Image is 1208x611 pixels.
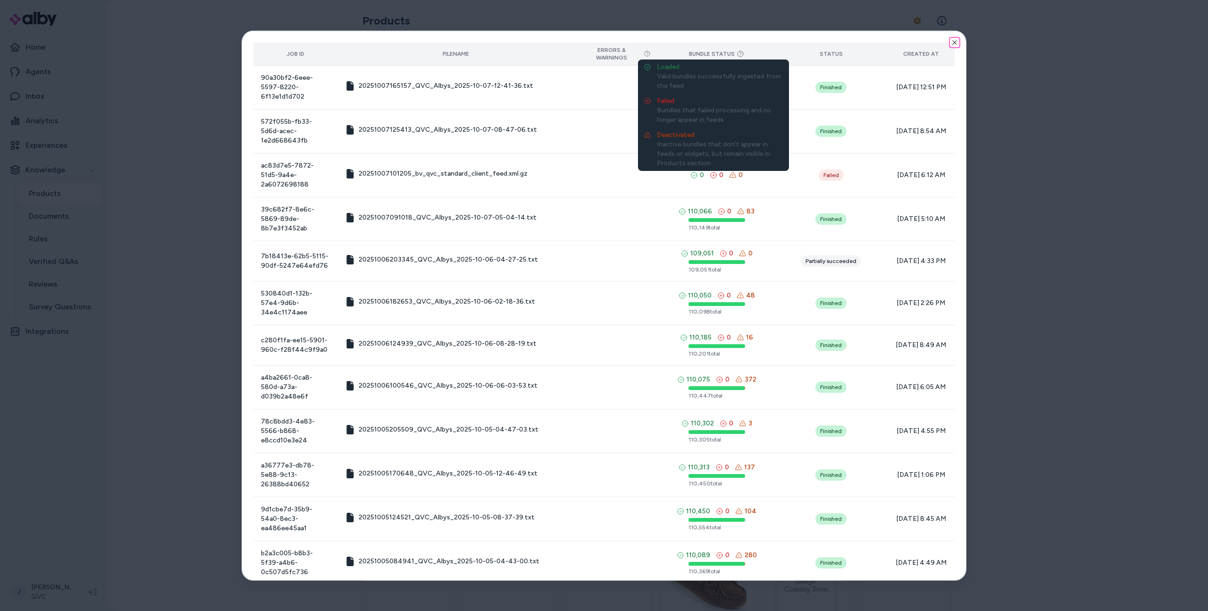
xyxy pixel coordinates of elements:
span: 110,302 [691,418,714,428]
button: Failed [819,169,844,180]
span: 20251007125413_QVC_Albys_2025-10-07-08-47-06.txt [359,125,537,134]
td: a36777e3-db78-5e88-9c13-26388bd40652 [253,453,338,497]
span: 83 [747,206,755,216]
div: Status [782,50,880,57]
div: 110,305 total [688,435,745,443]
div: 110,369 total [688,567,745,575]
td: a4ba2661-0ca8-580d-a73a-d039b2a48e6f [253,365,338,409]
button: 20251006182653_QVC_Albys_2025-10-06-02-18-36.txt [345,297,535,306]
div: Finished [815,381,847,392]
span: 20251006182653_QVC_Albys_2025-10-06-02-18-36.txt [359,297,535,306]
span: 48 [746,290,755,300]
button: 20251006100546_QVC_Albys_2025-10-06-06-03-53.txt [345,381,537,390]
td: 9d1cbe7d-35b9-54a0-8ec3-ea486ee45aa1 [253,497,338,541]
span: [DATE] 1:06 PM [895,470,947,479]
button: 20251005170648_QVC_Albys_2025-10-05-12-46-49.txt [345,468,537,478]
span: 110,185 [689,332,712,342]
button: 20251006203345_QVC_Albys_2025-10-06-04-27-25.txt [345,255,538,264]
div: Loaded [657,62,783,72]
td: 572f055b-fb33-5d6d-acec-1e2d668643fb [253,109,338,153]
span: 20251007101205_bv_qvc_standard_client_feed.xml.gz [359,169,528,178]
td: 39c682f7-8e6c-5869-89de-8b7e3f3452ab [253,197,338,241]
span: [DATE] 8:45 AM [895,514,947,523]
span: 110,050 [688,290,712,300]
span: 0 [700,170,704,179]
span: 0 [725,550,730,560]
span: 0 [729,248,733,258]
td: b2a3c005-b8b3-5f39-a4b6-0c507d5fc736 [253,541,338,585]
button: Bundle Status [689,50,744,57]
td: 90a30bf2-6eee-5597-8220-6f13e1d1d702 [253,65,338,109]
span: 280 [745,550,757,560]
span: [DATE] 4:33 PM [895,256,947,265]
button: 20251007125413_QVC_Albys_2025-10-07-08-47-06.txt [345,125,537,134]
span: 0 [725,506,730,516]
span: 20251005084941_QVC_Albys_2025-10-05-04-43-00.txt [359,556,539,566]
div: Finished [815,297,847,308]
button: 20251007091018_QVC_Albys_2025-10-07-05-04-14.txt [345,212,537,222]
div: Finished [815,125,847,136]
div: 110,450 total [688,479,745,487]
span: 372 [745,374,756,384]
span: 110,066 [688,206,712,216]
div: Finished [815,469,847,480]
span: 20251006100546_QVC_Albys_2025-10-06-06-03-53.txt [359,381,537,390]
td: 530840d1-132b-57e4-9d6b-34e4c1174aee [253,281,338,325]
span: 20251006203345_QVC_Albys_2025-10-06-04-27-25.txt [359,255,538,264]
div: Inactive bundles that don't appear in feeds or widgets, but remain visible in Products section [657,140,783,168]
span: 0 [729,418,733,428]
span: [DATE] 2:26 PM [895,298,947,307]
div: Failed [657,96,783,106]
span: [DATE] 5:10 AM [895,214,947,223]
div: Job ID [261,50,330,57]
button: 20251007165157_QVC_Albys_2025-10-07-12-41-36.txt [345,81,533,90]
span: 20251005170648_QVC_Albys_2025-10-05-12-46-49.txt [359,468,537,478]
div: Created At [895,50,947,57]
td: ac83d7e5-7872-51d5-9a4e-2a6072698188 [253,153,338,197]
div: Finished [815,513,847,524]
td: 78c8bdd3-4e83-5566-b868-e8ccd10e3e24 [253,409,338,453]
td: 7b18413e-62b5-5115-90df-5247e64efd76 [253,241,338,281]
button: Errors & Warnings [582,46,651,61]
span: 20251007091018_QVC_Albys_2025-10-07-05-04-14.txt [359,212,537,222]
td: c280f1fa-ee15-5901-960c-f28f44c9f9a0 [253,325,338,365]
div: 110,554 total [688,523,745,531]
span: 110,089 [686,550,710,560]
div: Valid bundles successfully ingested from the feed [657,72,783,91]
span: 16 [746,332,753,342]
span: 0 [727,290,731,300]
span: [DATE] 4:55 PM [895,426,947,435]
button: 20251007101205_bv_qvc_standard_client_feed.xml.gz [345,169,528,178]
div: 110,201 total [688,349,745,357]
button: 20251006124939_QVC_Albys_2025-10-06-08-28-19.txt [345,339,537,348]
div: Finished [815,213,847,224]
span: 110,450 [686,506,710,516]
button: Partially succeeded [801,255,861,266]
div: Filename [345,50,567,57]
span: [DATE] 6:05 AM [895,382,947,391]
span: 0 [738,170,743,179]
span: 110,313 [688,462,710,472]
div: Finished [815,557,847,568]
span: [DATE] 12:51 PM [895,82,947,92]
span: 20251007165157_QVC_Albys_2025-10-07-12-41-36.txt [359,81,533,90]
span: 137 [744,462,755,472]
span: 3 [748,418,752,428]
span: 110,075 [687,374,710,384]
div: Bundles that failed processing and no longer appear in feeds [657,106,783,125]
button: 20251005124521_QVC_Albys_2025-10-05-08-37-39.txt [345,512,535,522]
div: 109,051 total [688,265,745,273]
button: 20251005084941_QVC_Albys_2025-10-05-04-43-00.txt [345,556,539,566]
span: 0 [719,170,723,179]
span: [DATE] 4:49 AM [895,558,947,567]
span: 20251005124521_QVC_Albys_2025-10-05-08-37-39.txt [359,512,535,522]
span: 104 [745,506,756,516]
span: 0 [727,332,731,342]
div: Finished [815,425,847,436]
div: 110,447 total [688,391,745,399]
span: 0 [725,374,730,384]
span: 20251005205509_QVC_Albys_2025-10-05-04-47-03.txt [359,424,538,434]
button: 20251005205509_QVC_Albys_2025-10-05-04-47-03.txt [345,424,538,434]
